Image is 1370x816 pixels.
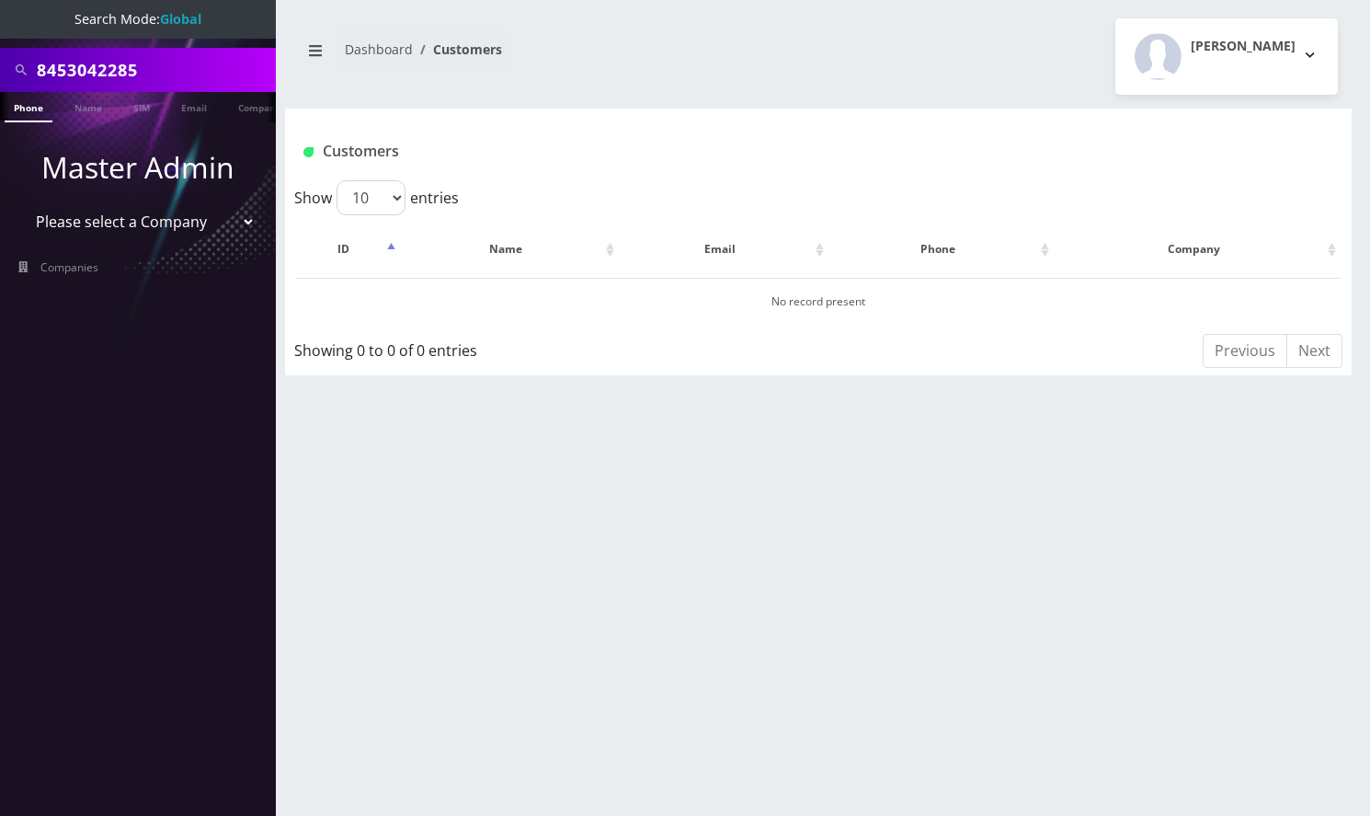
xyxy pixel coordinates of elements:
a: Company [229,92,291,121]
select: Showentries [337,180,405,215]
button: [PERSON_NAME] [1115,18,1338,95]
th: Name: activate to sort column ascending [402,223,619,276]
h1: Customers [303,143,1157,160]
h2: [PERSON_NAME] [1191,39,1296,54]
th: Phone: activate to sort column ascending [830,223,1054,276]
label: Show entries [294,180,459,215]
span: Search Mode: [74,10,201,28]
a: Email [172,92,216,121]
th: Email: activate to sort column ascending [621,223,828,276]
a: Dashboard [345,40,413,58]
input: Search All Companies [37,52,271,87]
th: ID: activate to sort column descending [296,223,400,276]
nav: breadcrumb [299,30,805,83]
span: Companies [40,259,98,275]
th: Company: activate to sort column ascending [1056,223,1341,276]
td: No record present [296,278,1341,325]
a: SIM [124,92,159,121]
a: Phone [5,92,52,122]
div: Showing 0 to 0 of 0 entries [294,332,717,362]
strong: Global [160,10,201,28]
li: Customers [413,40,502,59]
a: Next [1286,334,1342,368]
a: Name [65,92,111,121]
a: Previous [1203,334,1287,368]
